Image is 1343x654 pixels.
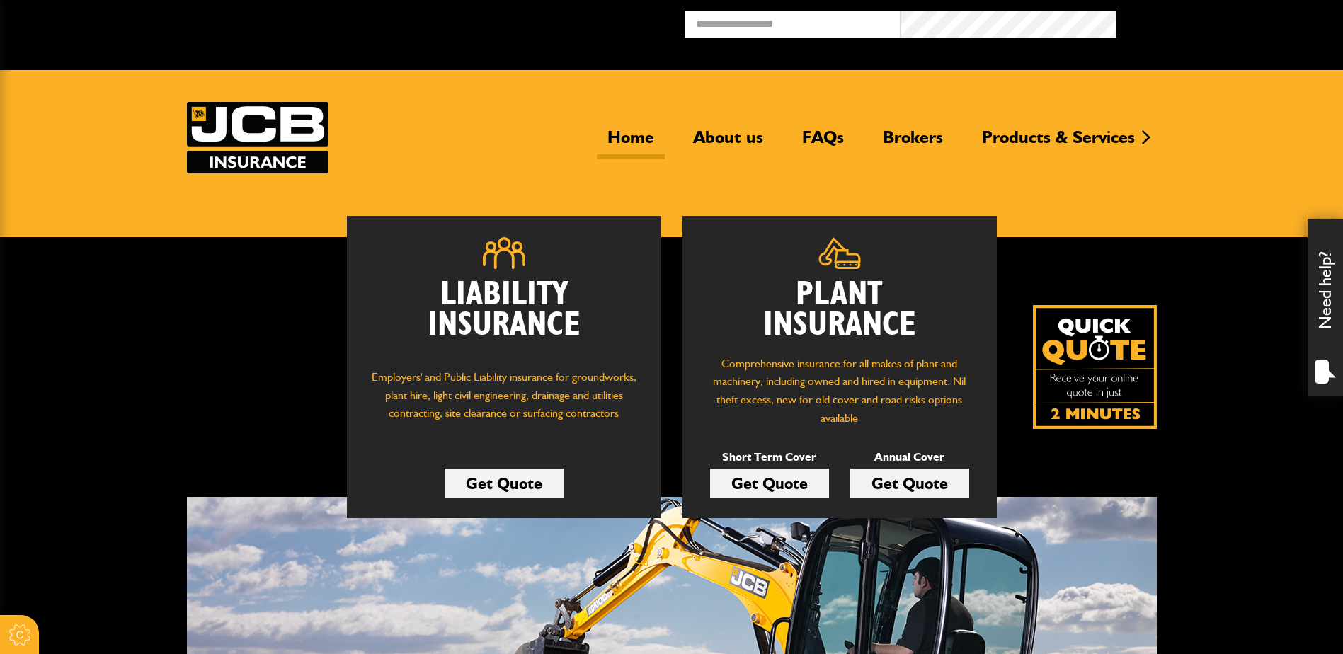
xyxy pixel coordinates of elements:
img: JCB Insurance Services logo [187,102,328,173]
a: Products & Services [971,127,1145,159]
p: Comprehensive insurance for all makes of plant and machinery, including owned and hired in equipm... [704,355,976,427]
a: Get your insurance quote isn just 2-minutes [1033,305,1157,429]
a: JCB Insurance Services [187,102,328,173]
button: Broker Login [1116,11,1332,33]
a: Get Quote [445,469,564,498]
div: Need help? [1308,219,1343,396]
a: About us [682,127,774,159]
a: FAQs [791,127,855,159]
p: Employers' and Public Liability insurance for groundworks, plant hire, light civil engineering, d... [368,368,640,436]
a: Home [597,127,665,159]
h2: Liability Insurance [368,280,640,355]
img: Quick Quote [1033,305,1157,429]
p: Annual Cover [850,448,969,466]
a: Get Quote [710,469,829,498]
h2: Plant Insurance [704,280,976,340]
a: Brokers [872,127,954,159]
p: Short Term Cover [710,448,829,466]
a: Get Quote [850,469,969,498]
